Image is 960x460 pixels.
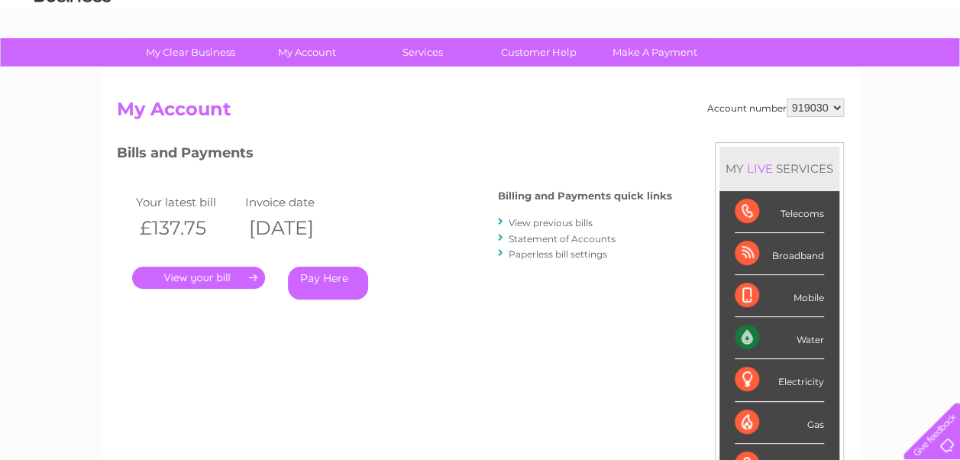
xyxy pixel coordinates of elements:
[241,212,351,244] th: [DATE]
[735,359,824,401] div: Electricity
[744,161,776,176] div: LIVE
[244,38,370,66] a: My Account
[128,38,254,66] a: My Clear Business
[132,267,265,289] a: .
[672,8,777,27] a: 0333 014 3131
[117,142,672,169] h3: Bills and Payments
[476,38,602,66] a: Customer Help
[241,192,351,212] td: Invoice date
[827,65,849,76] a: Blog
[719,147,839,190] div: MY SERVICES
[735,317,824,359] div: Water
[117,99,844,128] h2: My Account
[288,267,368,300] a: Pay Here
[735,233,824,275] div: Broadband
[858,65,896,76] a: Contact
[707,99,844,117] div: Account number
[592,38,718,66] a: Make A Payment
[735,275,824,317] div: Mobile
[772,65,818,76] a: Telecoms
[509,248,607,260] a: Paperless bill settings
[691,65,720,76] a: Water
[509,233,616,245] a: Statement of Accounts
[360,38,486,66] a: Services
[910,65,945,76] a: Log out
[509,217,593,228] a: View previous bills
[735,402,824,444] div: Gas
[120,8,842,74] div: Clear Business is a trading name of Verastar Limited (registered in [GEOGRAPHIC_DATA] No. 3667643...
[735,191,824,233] div: Telecoms
[498,190,672,202] h4: Billing and Payments quick links
[729,65,763,76] a: Energy
[34,40,112,86] img: logo.png
[132,212,242,244] th: £137.75
[132,192,242,212] td: Your latest bill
